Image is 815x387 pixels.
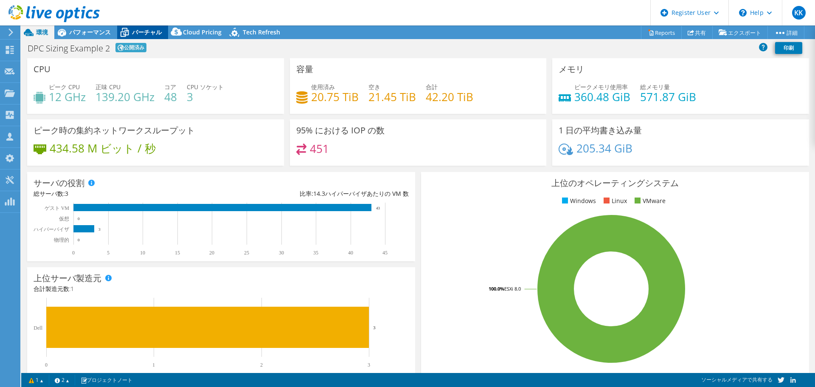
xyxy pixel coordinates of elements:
span: コア [164,83,176,91]
a: 印刷 [775,42,802,54]
h4: 20.75 TiB [311,92,359,102]
h4: 合計製造元数: [34,284,409,294]
tspan: 100.0% [489,285,504,292]
a: 詳細 [767,26,804,39]
span: ソーシャルメディアで共有する [701,376,773,383]
a: Reports [641,26,682,39]
text: 3 [368,362,370,368]
h4: 139.20 GHz [96,92,155,102]
span: Tech Refresh [243,28,280,36]
h4: 48 [164,92,177,102]
text: 3 [373,325,376,330]
a: 1 [23,375,49,385]
span: Cloud Pricing [183,28,222,36]
text: ゲスト VM [45,205,70,211]
h4: 434.58 M ビット / 秒 [50,144,156,153]
text: 30 [279,250,284,256]
span: ピーク CPU [49,83,80,91]
li: Linux [601,196,627,206]
text: 0 [72,250,75,256]
text: 物理的 [54,237,69,243]
span: 空き [368,83,380,91]
h4: 21.45 TiB [368,92,416,102]
h4: 3 [187,92,224,102]
div: 総サーバ数: [34,189,221,198]
h4: 360.48 GiB [574,92,630,102]
a: エクスポート [712,26,768,39]
text: 1 [152,362,155,368]
a: 共有 [681,26,713,39]
text: 43 [376,206,380,210]
h4: 12 GHz [49,92,86,102]
h3: 1 日の平均書き込み量 [559,126,642,135]
text: 25 [244,250,249,256]
h3: CPU [34,65,51,74]
text: 35 [313,250,318,256]
span: 3 [65,189,68,198]
h3: メモリ [559,65,584,74]
h1: DPC Sizing Example 2 [28,44,110,53]
text: 10 [140,250,145,256]
span: 正味 CPU [96,83,121,91]
h3: 95% における IOP の数 [296,126,385,135]
span: ピークメモリ使用率 [574,83,628,91]
span: 使用済み [311,83,335,91]
h3: 容量 [296,65,313,74]
text: Dell [34,325,42,331]
text: 仮想 [59,216,69,222]
a: プロジェクトノート [75,375,138,385]
text: 45 [382,250,388,256]
h4: 571.87 GiB [640,92,696,102]
svg: \n [739,9,747,17]
h4: 205.34 GiB [576,144,632,153]
text: 3 [98,227,101,232]
tspan: ESXi 8.0 [504,285,521,292]
li: VMware [632,196,666,206]
h3: 上位サーバ製造元 [34,274,101,283]
text: ハイパーバイザ [33,226,69,232]
h3: ピーク時の集約ネットワークスループット [34,126,195,135]
div: 比率: ハイパーバイザあたりの VM 数 [221,189,409,198]
span: 14.3 [313,189,325,198]
text: 15 [175,250,180,256]
span: 合計 [426,83,438,91]
h4: 42.20 TiB [426,92,473,102]
h3: サーバの役割 [34,178,84,188]
span: 1 [70,285,74,293]
a: 2 [49,375,75,385]
span: 公開済み [115,43,146,52]
span: パフォーマンス [69,28,111,36]
span: 総メモリ量 [640,83,670,91]
text: 2 [260,362,263,368]
text: 5 [107,250,110,256]
text: 0 [78,238,80,242]
text: 20 [209,250,214,256]
text: 40 [348,250,353,256]
h4: 451 [310,144,329,153]
span: 環境 [36,28,48,36]
text: 0 [45,362,48,368]
span: CPU ソケット [187,83,224,91]
h3: 上位のオペレーティングシステム [427,178,803,188]
span: バーチャル [132,28,162,36]
li: Windows [560,196,596,206]
span: KK [792,6,806,20]
text: 0 [78,217,80,221]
